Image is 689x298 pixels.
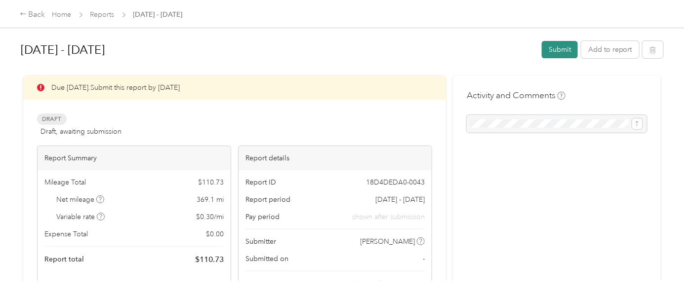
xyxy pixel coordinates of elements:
[361,236,415,247] span: [PERSON_NAME]
[423,254,425,264] span: -
[195,254,224,265] span: $ 110.73
[21,38,535,62] h1: Sep 16 - 30, 2025
[44,254,84,264] span: Report total
[44,177,86,187] span: Mileage Total
[133,9,183,20] span: [DATE] - [DATE]
[366,177,425,187] span: 18D4DEDA0-0043
[581,41,639,58] button: Add to report
[634,243,689,298] iframe: Everlance-gr Chat Button Frame
[245,254,288,264] span: Submitted on
[196,212,224,222] span: $ 0.30 / mi
[23,75,446,100] div: Due [DATE]. Submit this report by [DATE]
[198,177,224,187] span: $ 110.73
[90,10,115,19] a: Reports
[542,41,578,58] button: Submit
[206,229,224,239] span: $ 0.00
[245,194,290,205] span: Report period
[245,278,279,289] span: Approvers
[245,236,276,247] span: Submitter
[38,146,231,170] div: Report Summary
[37,113,67,125] span: Draft
[245,177,276,187] span: Report ID
[352,212,425,222] span: shown after submission
[197,194,224,205] span: 369.1 mi
[52,10,72,19] a: Home
[375,194,425,205] span: [DATE] - [DATE]
[57,212,105,222] span: Variable rate
[245,212,280,222] span: Pay period
[239,146,432,170] div: Report details
[20,9,45,21] div: Back
[57,194,105,205] span: Net mileage
[467,89,566,102] h4: Activity and Comments
[44,229,88,239] span: Expense Total
[352,279,425,288] span: shown after submission
[41,126,122,137] span: Draft, awaiting submission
